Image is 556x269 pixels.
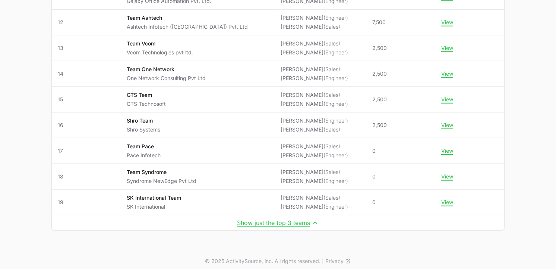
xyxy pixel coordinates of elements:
[323,23,340,30] span: (Sales)
[323,117,348,124] span: (Engineer)
[441,45,453,51] button: View
[441,122,453,129] button: View
[441,199,453,206] button: View
[127,143,161,150] p: Team Pace
[127,177,196,185] p: Syndrome NewEdge Pvt Ltd
[323,178,348,184] span: (Engineer)
[281,177,348,185] li: [PERSON_NAME]
[372,199,376,206] span: 0
[58,147,115,155] span: 17
[323,75,348,81] span: (Engineer)
[441,148,453,154] button: View
[281,203,348,211] li: [PERSON_NAME]
[58,173,115,180] span: 18
[323,143,340,149] span: (Sales)
[237,219,319,227] button: Show just the top 3 teams
[372,44,387,52] span: 2,500
[372,173,376,180] span: 0
[127,40,193,47] p: Team Vcom
[323,152,348,158] span: (Engineer)
[205,257,320,265] p: © 2025 ActivitySource, inc. All rights reserved.
[323,49,348,56] span: (Engineer)
[281,75,348,82] li: [PERSON_NAME]
[441,173,453,180] button: View
[323,169,340,175] span: (Sales)
[372,96,387,103] span: 2,500
[281,49,348,56] li: [PERSON_NAME]
[127,66,206,73] p: Team One Network
[127,117,160,124] p: Shro Team
[58,121,115,129] span: 16
[281,168,348,176] li: [PERSON_NAME]
[281,91,348,99] li: [PERSON_NAME]
[127,168,196,176] p: Team Syndrome
[323,92,340,98] span: (Sales)
[58,96,115,103] span: 15
[58,44,115,52] span: 13
[372,121,387,129] span: 2,500
[372,147,376,155] span: 0
[323,40,340,47] span: (Sales)
[323,15,348,21] span: (Engineer)
[281,23,348,31] li: [PERSON_NAME]
[281,194,348,202] li: [PERSON_NAME]
[281,126,348,133] li: [PERSON_NAME]
[372,19,386,26] span: 7,500
[58,199,115,206] span: 19
[127,49,193,56] p: Vcom Technologies pvt ltd.
[441,96,453,103] button: View
[323,203,348,210] span: (Engineer)
[127,75,206,82] p: One Network Consulting Pvt Ltd
[127,14,248,22] p: Team Ashtech
[441,19,453,26] button: View
[323,194,340,201] span: (Sales)
[372,70,387,77] span: 2,500
[325,257,351,265] a: Privacy
[127,91,166,99] p: GTS Team
[281,66,348,73] li: [PERSON_NAME]
[127,194,181,202] p: SK International Team
[281,117,348,124] li: [PERSON_NAME]
[127,100,166,108] p: GTS Technosoft
[127,203,181,211] p: SK International
[441,70,453,77] button: View
[127,126,160,133] p: Shro Systems
[58,19,115,26] span: 12
[127,23,248,31] p: Ashtech Infotech ([GEOGRAPHIC_DATA]) Pvt. Ltd
[281,143,348,150] li: [PERSON_NAME]
[323,126,340,133] span: (Sales)
[58,70,115,77] span: 14
[323,101,348,107] span: (Engineer)
[322,257,324,265] span: |
[281,152,348,159] li: [PERSON_NAME]
[281,100,348,108] li: [PERSON_NAME]
[323,66,340,72] span: (Sales)
[281,40,348,47] li: [PERSON_NAME]
[127,152,161,159] p: Pace Infotech
[281,14,348,22] li: [PERSON_NAME]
